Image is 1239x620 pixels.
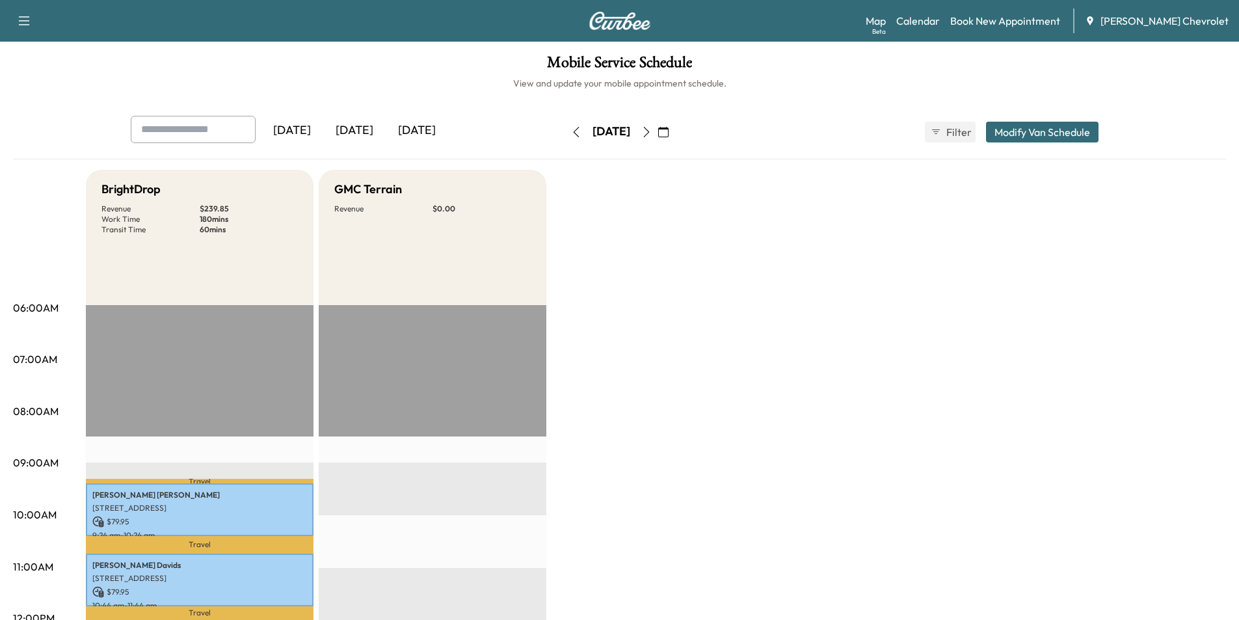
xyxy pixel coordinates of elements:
[92,530,307,541] p: 9:24 am - 10:24 am
[334,180,402,198] h5: GMC Terrain
[86,536,313,554] p: Travel
[13,403,59,419] p: 08:00AM
[92,600,307,611] p: 10:44 am - 11:44 am
[986,122,1099,142] button: Modify Van Schedule
[86,479,313,483] p: Travel
[92,573,307,584] p: [STREET_ADDRESS]
[200,224,298,235] p: 60 mins
[200,214,298,224] p: 180 mins
[386,116,448,146] div: [DATE]
[200,204,298,214] p: $ 239.85
[872,27,886,36] div: Beta
[101,214,200,224] p: Work Time
[13,55,1226,77] h1: Mobile Service Schedule
[866,13,886,29] a: MapBeta
[92,503,307,513] p: [STREET_ADDRESS]
[92,586,307,598] p: $ 79.95
[925,122,976,142] button: Filter
[1100,13,1229,29] span: [PERSON_NAME] Chevrolet
[13,507,57,522] p: 10:00AM
[13,455,59,470] p: 09:00AM
[101,204,200,214] p: Revenue
[946,124,970,140] span: Filter
[334,204,433,214] p: Revenue
[323,116,386,146] div: [DATE]
[13,300,59,316] p: 06:00AM
[950,13,1060,29] a: Book New Appointment
[13,559,53,574] p: 11:00AM
[13,77,1226,90] h6: View and update your mobile appointment schedule.
[13,351,57,367] p: 07:00AM
[593,124,630,140] div: [DATE]
[101,180,161,198] h5: BrightDrop
[589,12,651,30] img: Curbee Logo
[92,516,307,528] p: $ 79.95
[92,560,307,571] p: [PERSON_NAME] Davids
[92,490,307,500] p: [PERSON_NAME] [PERSON_NAME]
[261,116,323,146] div: [DATE]
[433,204,531,214] p: $ 0.00
[101,224,200,235] p: Transit Time
[896,13,940,29] a: Calendar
